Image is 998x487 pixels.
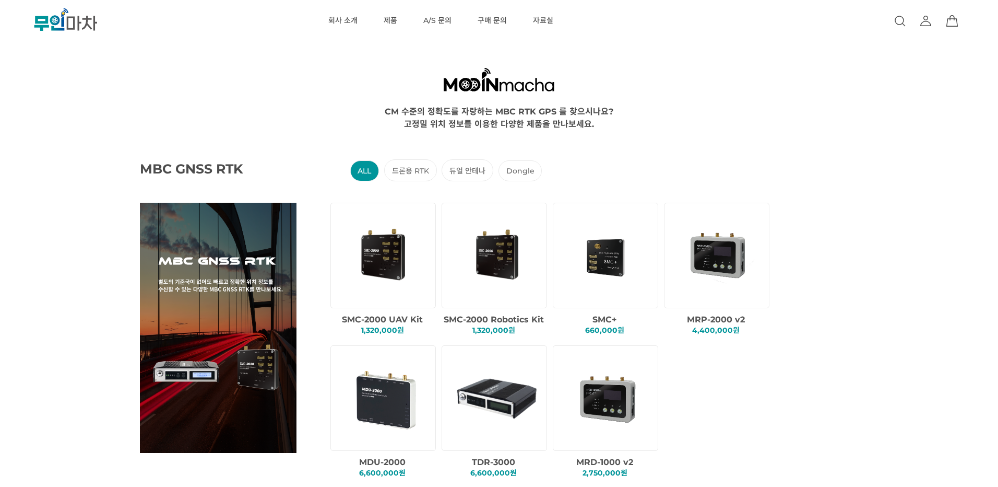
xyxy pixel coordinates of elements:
[498,160,542,181] li: Dongle
[563,211,652,300] img: f8268eb516eb82712c4b199d88f6799e.png
[361,326,404,335] span: 1,320,000원
[444,315,544,324] span: SMC-2000 Robotics Kit
[340,353,430,443] img: 6483618fc6c74fd86d4df014c1d99106.png
[563,353,652,443] img: 74693795f3d35c287560ef585fd79621.png
[576,457,633,467] span: MRD-1000 v2
[583,468,627,478] span: 2,750,000원
[472,457,515,467] span: TDR-3000
[452,353,541,443] img: 29e1ed50bec2d2c3d08ab21b2fffb945.png
[340,211,430,300] img: 1ee78b6ef8b89e123d6f4d8a617f2cc2.png
[384,159,437,181] li: 드론용 RTK
[140,203,296,453] img: main_GNSS_RTK.png
[40,105,958,130] div: CM 수준의 정확도를 자랑하는 MBC RTK GPS 를 찾으시나요? 고정밀 위치 정보를 이용한 다양한 제품을 만나보세요.
[687,315,745,324] span: MRP-2000 v2
[452,211,541,300] img: dd1389de6ba74b56ed1c86d804b0ca77.png
[592,315,617,324] span: SMC+
[359,468,406,478] span: 6,600,000원
[140,161,270,177] span: MBC GNSS RTK
[342,315,423,324] span: SMC-2000 UAV Kit
[470,468,517,478] span: 6,600,000원
[585,326,624,335] span: 660,000원
[692,326,740,335] span: 4,400,000원
[442,159,493,181] li: 듀얼 안테나
[350,160,379,181] li: ALL
[674,211,763,300] img: 9b9ab8696318a90dfe4e969267b5ed87.png
[359,457,406,467] span: MDU-2000
[472,326,515,335] span: 1,320,000원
